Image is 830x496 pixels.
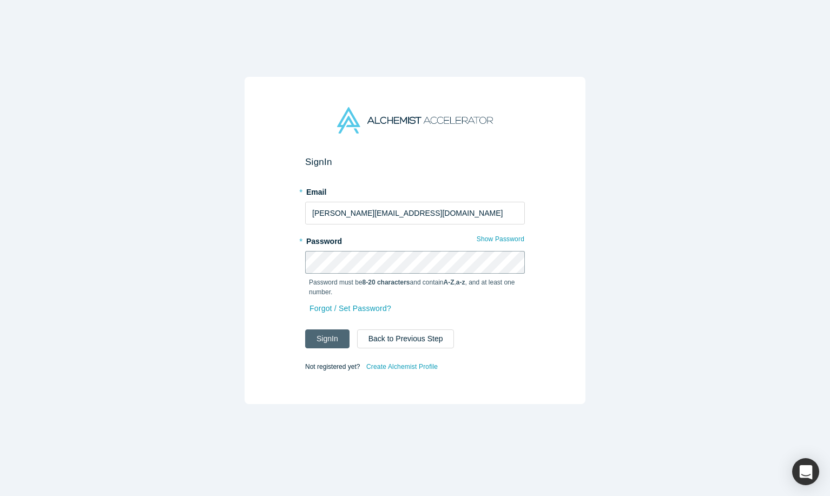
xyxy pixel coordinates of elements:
[305,183,525,198] label: Email
[305,156,525,168] h2: Sign In
[305,232,525,247] label: Password
[456,279,465,286] strong: a-z
[305,363,360,371] span: Not registered yet?
[476,232,525,246] button: Show Password
[357,329,454,348] button: Back to Previous Step
[366,360,438,374] a: Create Alchemist Profile
[444,279,454,286] strong: A-Z
[337,107,493,134] img: Alchemist Accelerator Logo
[309,299,392,318] a: Forgot / Set Password?
[363,279,410,286] strong: 8-20 characters
[305,329,350,348] button: SignIn
[309,277,521,297] p: Password must be and contain , , and at least one number.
